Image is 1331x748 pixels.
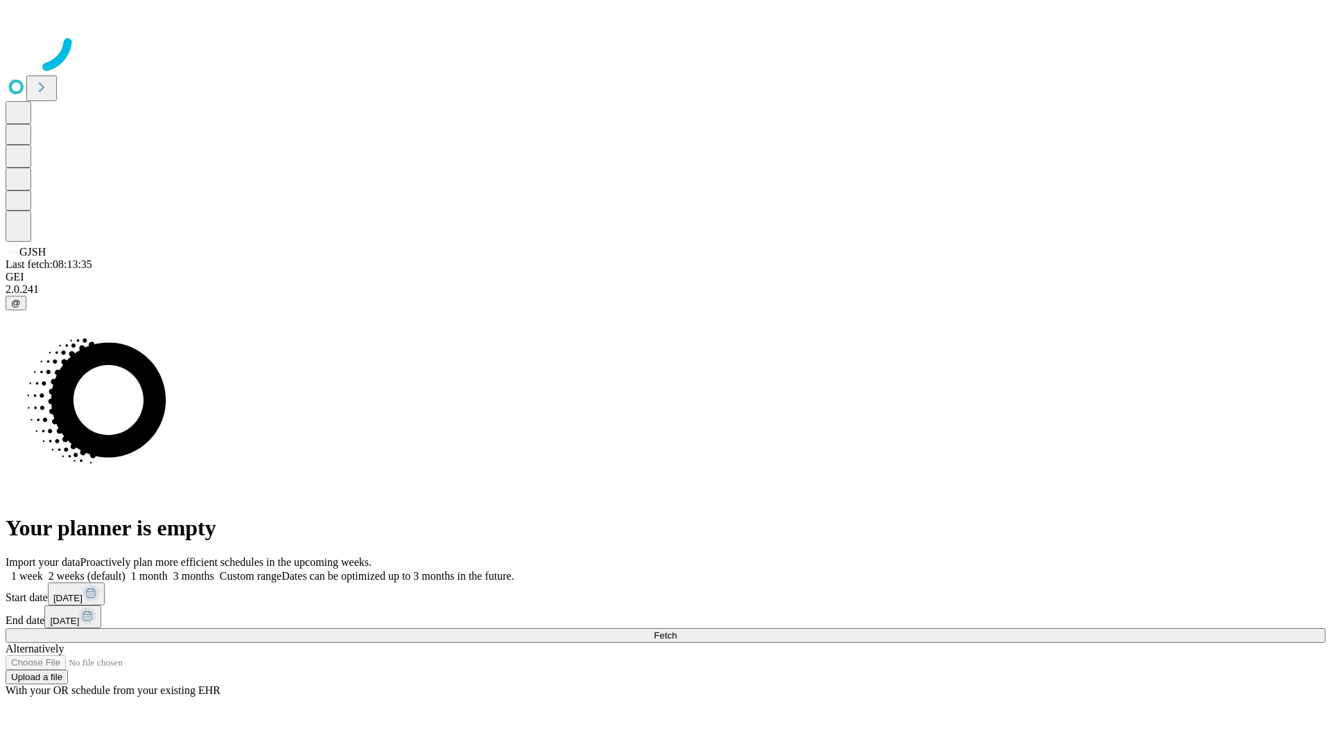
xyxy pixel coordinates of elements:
[6,271,1325,283] div: GEI
[281,570,514,582] span: Dates can be optimized up to 3 months in the future.
[6,643,64,654] span: Alternatively
[53,593,82,603] span: [DATE]
[6,628,1325,643] button: Fetch
[6,582,1325,605] div: Start date
[173,570,214,582] span: 3 months
[6,556,80,568] span: Import your data
[6,258,92,270] span: Last fetch: 08:13:35
[654,630,677,641] span: Fetch
[11,570,43,582] span: 1 week
[6,296,26,310] button: @
[131,570,168,582] span: 1 month
[6,684,220,696] span: With your OR schedule from your existing EHR
[6,283,1325,296] div: 2.0.241
[220,570,281,582] span: Custom range
[49,570,125,582] span: 2 weeks (default)
[50,616,79,626] span: [DATE]
[6,605,1325,628] div: End date
[19,246,46,258] span: GJSH
[80,556,372,568] span: Proactively plan more efficient schedules in the upcoming weeks.
[11,298,21,308] span: @
[44,605,101,628] button: [DATE]
[48,582,105,605] button: [DATE]
[6,515,1325,541] h1: Your planner is empty
[6,670,68,684] button: Upload a file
